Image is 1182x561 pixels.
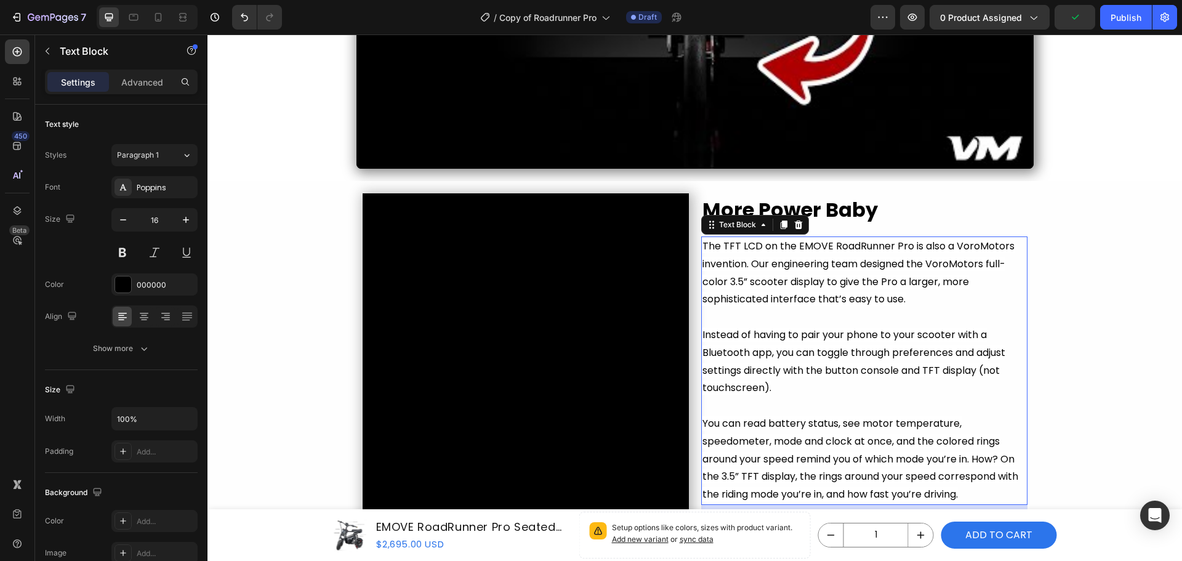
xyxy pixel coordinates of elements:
[495,293,798,360] span: Instead of having to pair your phone to your scooter with a Bluetooth app, you can toggle through...
[499,11,597,24] span: Copy of Roadrunner Pro
[137,548,195,559] div: Add...
[1100,5,1152,30] button: Publish
[1140,501,1170,530] div: Open Intercom Messenger
[61,76,95,89] p: Settings
[472,500,506,509] span: sync data
[495,161,670,189] strong: More Power Baby
[117,150,159,161] span: Paragraph 1
[45,485,105,501] div: Background
[121,76,163,89] p: Advanced
[81,10,86,25] p: 7
[45,382,78,398] div: Size
[734,487,850,515] button: ADD TO CART
[404,500,461,509] span: Add new variant
[45,182,60,193] div: Font
[207,34,1182,561] iframe: Design area
[461,500,506,509] span: or
[60,44,164,59] p: Text Block
[137,516,195,527] div: Add...
[495,382,811,467] span: You can read battery status, see motor temperature, speedometer, mode and clock at once, and the ...
[12,131,30,141] div: 450
[137,182,195,193] div: Poppins
[45,337,198,360] button: Show more
[93,342,150,355] div: Show more
[495,163,819,188] p: ⁠⁠⁠⁠⁠⁠⁠
[404,488,593,511] p: Setup options like colors, sizes with product variant.
[232,5,282,30] div: Undo/Redo
[758,492,825,510] div: ADD TO CART
[45,211,78,228] div: Size
[930,5,1050,30] button: 0 product assigned
[5,5,92,30] button: 7
[45,119,79,130] div: Text style
[638,12,657,23] span: Draft
[701,489,726,512] button: increment
[9,225,30,235] div: Beta
[636,489,701,512] input: quantity
[45,150,66,161] div: Styles
[509,185,551,196] div: Text Block
[940,11,1022,24] span: 0 product assigned
[137,280,195,291] div: 000000
[45,413,65,424] div: Width
[611,489,636,512] button: decrement
[112,408,197,430] input: Auto
[495,204,807,272] span: The TFT LCD on the EMOVE RoadRunner Pro is also a VoroMotors invention. Our engineering team desi...
[494,161,820,190] h2: Rich Text Editor. Editing area: main
[45,446,73,457] div: Padding
[1111,11,1141,24] div: Publish
[137,446,195,458] div: Add...
[45,547,66,559] div: Image
[45,515,64,527] div: Color
[45,309,79,325] div: Align
[45,279,64,290] div: Color
[494,11,497,24] span: /
[111,144,198,166] button: Paragraph 1
[155,159,481,485] video: Video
